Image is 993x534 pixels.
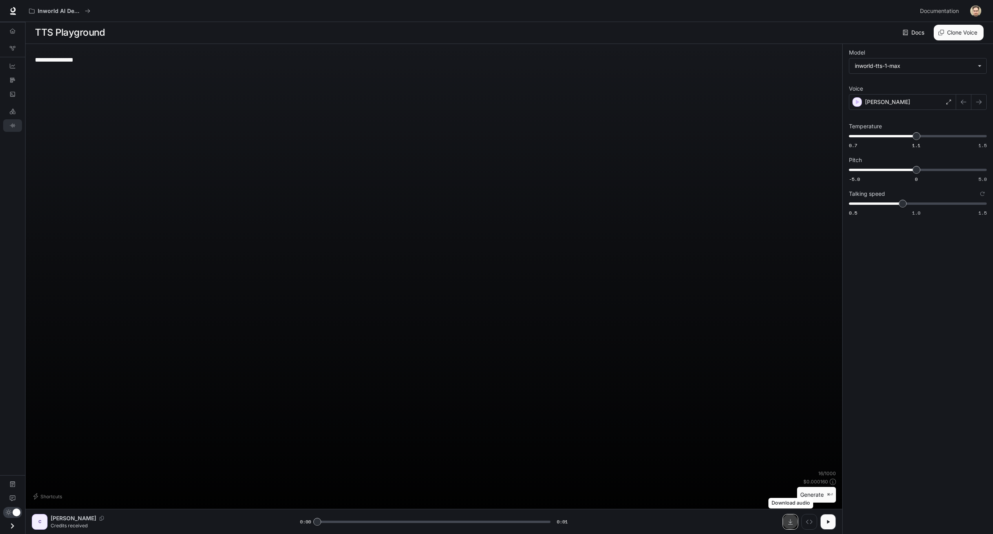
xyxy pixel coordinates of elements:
a: Documentation [917,3,965,19]
p: 16 / 1000 [818,470,836,477]
button: Clone Voice [934,25,984,40]
img: User avatar [970,5,981,16]
a: Graph Registry [3,42,22,55]
button: Copy Voice ID [96,516,107,521]
button: Download audio [783,514,798,530]
div: inworld-tts-1-max [849,58,986,73]
span: 0:01 [557,518,568,526]
button: User avatar [968,3,984,19]
span: 5.0 [978,176,987,182]
span: 0.5 [849,210,857,216]
div: inworld-tts-1-max [855,62,974,70]
span: 1.5 [978,142,987,149]
a: TTS Playground [3,119,22,132]
p: $ 0.000160 [803,478,828,485]
div: C [33,516,46,528]
a: Dashboards [3,60,22,72]
a: Traces [3,74,22,86]
p: Pitch [849,157,862,163]
button: Reset to default [978,190,987,198]
p: Talking speed [849,191,885,197]
button: Shortcuts [32,490,65,503]
p: ⌘⏎ [827,492,833,497]
div: Download audio [768,498,813,508]
span: Dark mode toggle [13,508,20,516]
button: Open drawer [4,518,21,534]
span: 1.0 [912,210,920,216]
a: Documentation [3,478,22,490]
span: 1.1 [912,142,920,149]
a: Logs [3,88,22,100]
button: Generate⌘⏎ [797,487,836,503]
button: All workspaces [26,3,94,19]
span: 0 [915,176,918,182]
span: 0:00 [300,518,311,526]
p: Temperature [849,124,882,129]
span: Documentation [920,6,959,16]
a: Feedback [3,492,22,505]
a: Overview [3,25,22,37]
span: -5.0 [849,176,860,182]
p: [PERSON_NAME] [51,514,96,522]
a: Docs [901,25,927,40]
span: 0.7 [849,142,857,149]
h1: TTS Playground [35,25,105,40]
p: Voice [849,86,863,91]
button: Inspect [801,514,817,530]
p: Credits received [51,522,281,529]
p: Model [849,50,865,55]
a: LLM Playground [3,105,22,118]
p: [PERSON_NAME] [865,98,910,106]
p: Inworld AI Demos [38,8,82,15]
span: 1.5 [978,210,987,216]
